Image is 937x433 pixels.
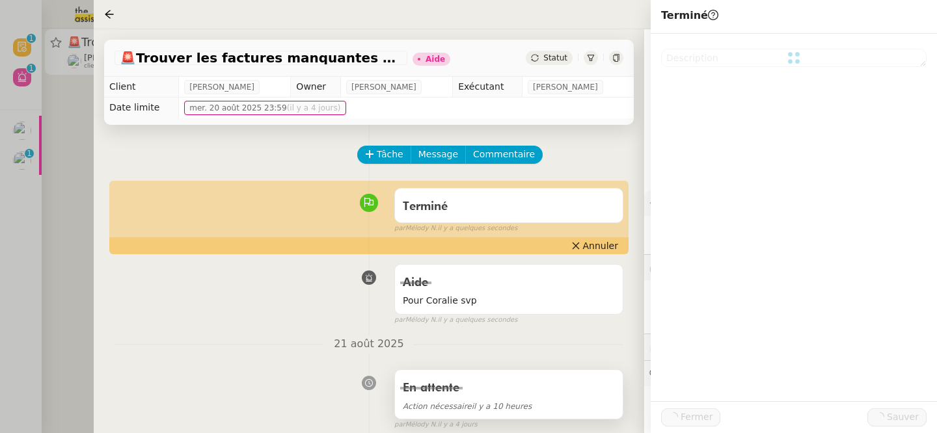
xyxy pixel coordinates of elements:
[649,368,756,378] span: 💬
[543,53,567,62] span: Statut
[403,201,448,213] span: Terminé
[465,146,543,164] button: Commentaire
[394,223,517,234] small: Mélody N.
[403,293,615,308] span: Pour Coralie svp
[394,315,405,326] span: par
[437,315,517,326] span: il y a quelques secondes
[473,147,535,162] span: Commentaire
[649,260,734,275] span: 🔐
[394,419,478,430] small: Mélody N.
[661,408,720,426] button: Fermer
[649,341,744,352] span: ⏲️
[351,81,416,94] span: [PERSON_NAME]
[377,147,403,162] span: Tâche
[189,101,340,114] span: mer. 20 août 2025 23:59
[287,103,341,112] span: (il y a 4 jours)
[403,277,428,289] span: Aide
[394,315,517,326] small: Mélody N.
[403,382,459,394] span: En attente
[644,190,937,216] div: ⚙️Procédures
[394,419,405,430] span: par
[104,77,179,98] td: Client
[437,419,477,430] span: il y a 4 jours
[403,402,532,411] span: il y a 10 heures
[644,361,937,386] div: 💬Commentaires 4
[120,50,136,66] span: 🚨
[533,81,598,94] span: [PERSON_NAME]
[426,55,445,63] div: Aide
[418,147,458,162] span: Message
[644,334,937,360] div: ⏲️Tâches 38:26
[583,239,618,252] span: Annuler
[867,408,927,426] button: Sauver
[566,239,623,253] button: Annuler
[394,223,405,234] span: par
[189,81,254,94] span: [PERSON_NAME]
[403,402,472,411] span: Action nécessaire
[104,98,179,118] td: Date limite
[411,146,466,164] button: Message
[437,223,517,234] span: il y a quelques secondes
[649,196,717,211] span: ⚙️
[291,77,341,98] td: Owner
[644,255,937,280] div: 🔐Données client
[120,51,402,64] span: Trouver les factures manquantes de juillet 2025
[323,335,414,353] span: 21 août 2025
[453,77,523,98] td: Exécutant
[357,146,411,164] button: Tâche
[661,9,718,21] span: Terminé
